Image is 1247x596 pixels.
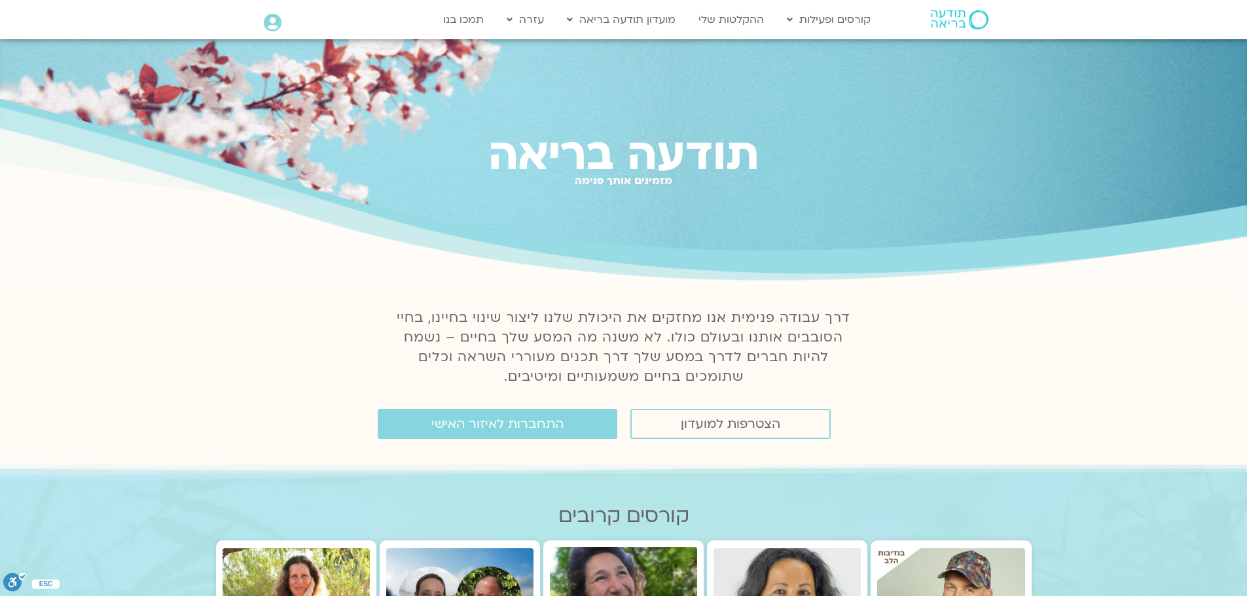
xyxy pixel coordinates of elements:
[560,7,682,32] a: מועדון תודעה בריאה
[630,409,831,439] a: הצטרפות למועדון
[780,7,877,32] a: קורסים ופעילות
[216,504,1032,527] h2: קורסים קרובים
[500,7,551,32] a: עזרה
[378,409,617,439] a: התחברות לאיזור האישי
[692,7,770,32] a: ההקלטות שלי
[681,417,780,431] span: הצטרפות למועדון
[431,417,564,431] span: התחברות לאיזור האישי
[389,308,858,387] p: דרך עבודה פנימית אנו מחזקים את היכולת שלנו ליצור שינוי בחיינו, בחיי הסובבים אותנו ובעולם כולו. לא...
[931,10,988,29] img: תודעה בריאה
[437,7,490,32] a: תמכו בנו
